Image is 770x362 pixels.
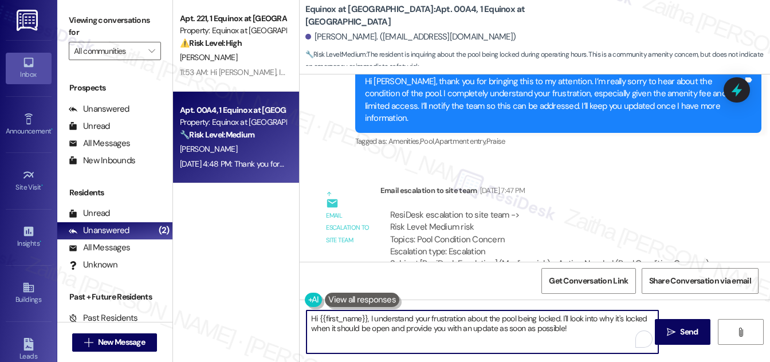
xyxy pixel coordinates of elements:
div: Apt. 221, 1 Equinox at [GEOGRAPHIC_DATA] [180,13,286,25]
div: Unread [69,120,110,132]
span: Apartment entry , [435,136,486,146]
div: Past + Future Residents [57,291,172,303]
div: [PERSON_NAME]. ([EMAIL_ADDRESS][DOMAIN_NAME]) [305,31,516,43]
a: Site Visit • [6,166,52,196]
div: Prospects [57,82,172,94]
span: • [41,182,43,190]
div: Email escalation to site team [380,184,723,200]
div: ResiDesk escalation to site team -> Risk Level: Medium risk Topics: Pool Condition Concern Escala... [390,209,713,258]
div: Residents [57,187,172,199]
button: Get Conversation Link [541,268,635,294]
span: [PERSON_NAME] [180,144,237,154]
div: (2) [156,222,172,239]
span: [PERSON_NAME] [180,52,237,62]
span: Praise [486,136,505,146]
a: Insights • [6,222,52,253]
a: Buildings [6,278,52,309]
span: Share Conversation via email [649,275,751,287]
span: • [51,125,53,133]
div: Property: Equinox at [GEOGRAPHIC_DATA] [180,25,286,37]
div: Unanswered [69,225,129,237]
strong: 🔧 Risk Level: Medium [180,129,254,140]
div: All Messages [69,242,130,254]
div: Unanswered [69,103,129,115]
div: [DATE] 7:47 PM [477,184,525,196]
label: Viewing conversations for [69,11,161,42]
button: Send [655,319,710,345]
i:  [667,328,675,337]
strong: ⚠️ Risk Level: High [180,38,242,48]
span: New Message [98,336,145,348]
b: Equinox at [GEOGRAPHIC_DATA]: Apt. 00A4, 1 Equinox at [GEOGRAPHIC_DATA] [305,3,535,28]
i:  [148,46,155,56]
div: Tagged as: [355,133,761,149]
img: ResiDesk Logo [17,10,40,31]
span: Get Conversation Link [549,275,628,287]
i:  [736,328,745,337]
div: All Messages [69,137,130,149]
div: Apt. 00A4, 1 Equinox at [GEOGRAPHIC_DATA] [180,104,286,116]
div: Unread [69,207,110,219]
span: : The resident is inquiring about the pool being locked during operating hours. This is a communi... [305,49,770,73]
a: Inbox [6,53,52,84]
span: Pool , [420,136,435,146]
strong: 🔧 Risk Level: Medium [305,50,366,59]
button: Share Conversation via email [642,268,759,294]
div: Past Residents [69,312,138,324]
div: New Inbounds [69,155,135,167]
span: Send [680,326,698,338]
input: All communities [74,42,143,60]
textarea: To enrich screen reader interactions, please activate Accessibility in Grammarly extension settings [307,310,658,353]
span: • [40,238,41,246]
div: Subject: [ResiDesk Escalation] (Medium risk) - Action Needed (Pool Condition Concern) with Equino... [390,258,713,294]
span: Amenities , [388,136,421,146]
div: Hi [PERSON_NAME], thank you for bringing this to my attention. I’m really sorry to hear about the... [365,76,743,125]
i:  [84,338,93,347]
div: Property: Equinox at [GEOGRAPHIC_DATA] [180,116,286,128]
button: New Message [72,333,157,352]
div: Unknown [69,259,117,271]
div: Email escalation to site team [326,210,371,246]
